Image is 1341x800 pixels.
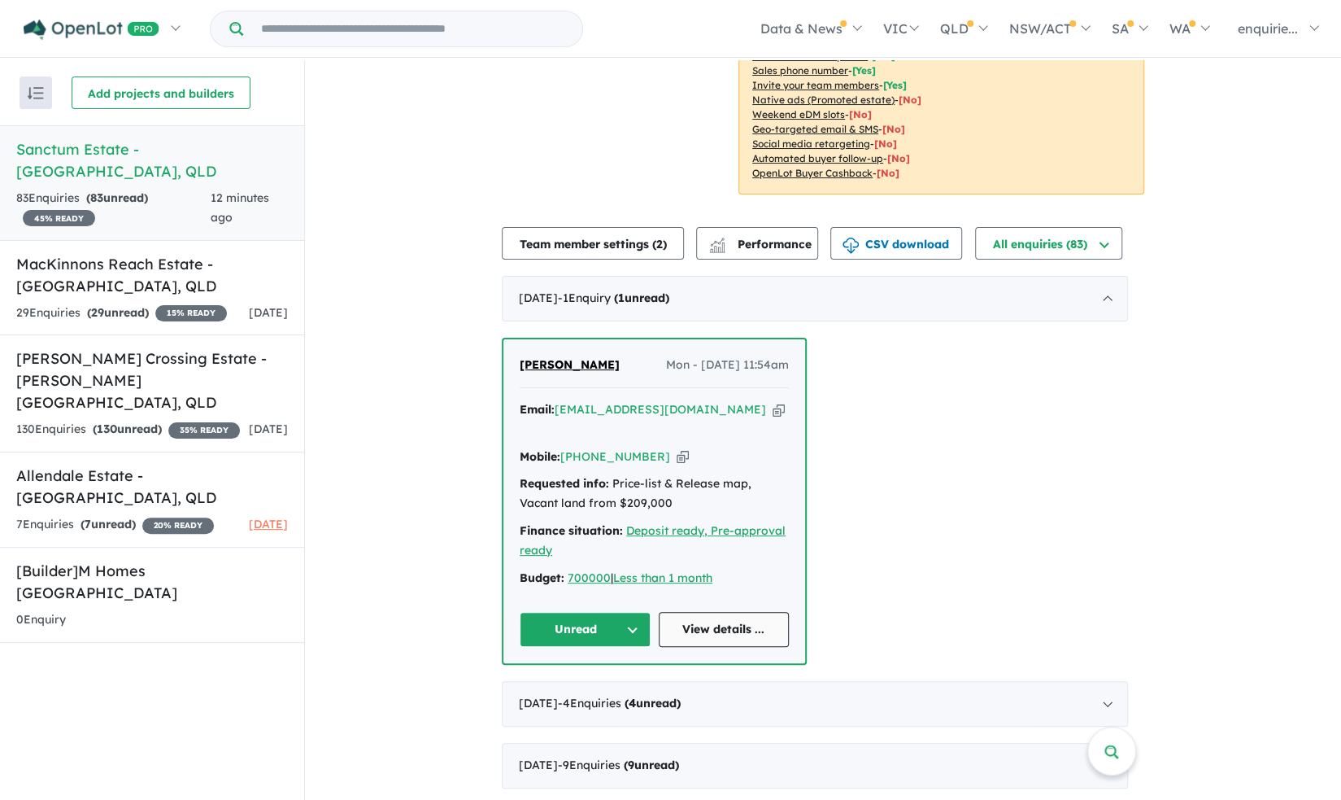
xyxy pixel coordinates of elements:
[1238,20,1298,37] span: enquirie...
[773,401,785,418] button: Copy
[16,189,211,228] div: 83 Enquir ies
[142,518,214,534] span: 20 % READY
[852,64,876,77] span: [ Yes ]
[502,681,1128,727] div: [DATE]
[842,238,859,254] img: download icon
[520,612,651,647] button: Unread
[618,291,625,305] span: 1
[249,305,288,320] span: [DATE]
[752,152,883,164] u: Automated buyer follow-up
[249,422,288,436] span: [DATE]
[558,758,679,772] span: - 9 Enquir ies
[849,108,872,120] span: [No]
[502,276,1128,321] div: [DATE]
[520,570,564,585] strong: Budget:
[16,420,240,439] div: 130 Enquir ies
[520,569,789,588] div: |
[16,465,288,509] h5: Allendale Estate - [GEOGRAPHIC_DATA] , QLD
[558,291,669,305] span: - 1 Enquir y
[887,152,910,164] span: [No]
[520,356,620,375] a: [PERSON_NAME]
[752,94,895,106] u: Native ads (Promoted estate)
[86,190,148,205] strong: ( unread)
[85,517,91,531] span: 7
[16,560,288,604] h5: [Builder] M Homes [GEOGRAPHIC_DATA]
[520,523,786,557] a: Deposit ready, Pre-approval ready
[87,305,149,320] strong: ( unread)
[710,238,725,247] img: line-chart.svg
[613,570,712,585] a: Less than 1 month
[752,123,878,135] u: Geo-targeted email & SMS
[168,422,240,439] span: 35 % READY
[72,77,250,109] button: Add projects and builders
[93,422,162,436] strong: ( unread)
[629,696,636,710] span: 4
[709,243,725,253] img: bar-chart.svg
[877,167,899,179] span: [No]
[246,11,579,46] input: Try estate name, suburb, builder or developer
[16,138,288,182] h5: Sanctum Estate - [GEOGRAPHIC_DATA] , QLD
[520,402,555,417] strong: Email:
[614,291,669,305] strong: ( unread)
[16,610,66,630] div: 0 Enquir y
[16,348,288,413] h5: [PERSON_NAME] Crossing Estate - [PERSON_NAME][GEOGRAPHIC_DATA] , QLD
[752,167,873,179] u: OpenLot Buyer Cashback
[568,570,611,585] a: 700000
[520,357,620,372] span: [PERSON_NAME]
[883,79,907,91] span: [ Yes ]
[90,190,103,205] span: 83
[81,517,136,531] strong: ( unread)
[502,743,1128,789] div: [DATE]
[975,227,1122,260] button: All enquiries (83)
[656,237,663,251] span: 2
[677,448,689,466] button: Copy
[666,356,789,375] span: Mon - [DATE] 11:54am
[16,253,288,297] h5: MacKinnons Reach Estate - [GEOGRAPHIC_DATA] , QLD
[752,108,845,120] u: Weekend eDM slots
[520,449,560,464] strong: Mobile:
[249,517,288,531] span: [DATE]
[155,305,227,321] span: 15 % READY
[91,305,104,320] span: 29
[830,227,962,260] button: CSV download
[23,210,95,226] span: 45 % READY
[625,696,681,710] strong: ( unread)
[752,138,870,150] u: Social media retargeting
[696,227,818,260] button: Performance
[628,758,634,772] span: 9
[882,123,905,135] span: [No]
[555,402,766,417] a: [EMAIL_ADDRESS][DOMAIN_NAME]
[520,476,609,491] strong: Requested info:
[874,138,897,150] span: [No]
[558,696,681,710] span: - 4 Enquir ies
[752,79,879,91] u: Invite your team members
[16,304,227,323] div: 29 Enquir ies
[659,612,790,647] a: View details ...
[520,474,789,514] div: Price-list & Release map, Vacant land from $209,000
[24,20,159,40] img: Openlot PRO Logo White
[520,523,623,538] strong: Finance situation:
[560,449,670,464] a: [PHONE_NUMBER]
[97,422,117,436] span: 130
[28,87,44,99] img: sort.svg
[752,64,848,77] u: Sales phone number
[712,237,812,251] span: Performance
[211,190,269,225] span: 12 minutes ago
[502,227,684,260] button: Team member settings (2)
[899,94,921,106] span: [No]
[16,515,214,535] div: 7 Enquir ies
[624,758,679,772] strong: ( unread)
